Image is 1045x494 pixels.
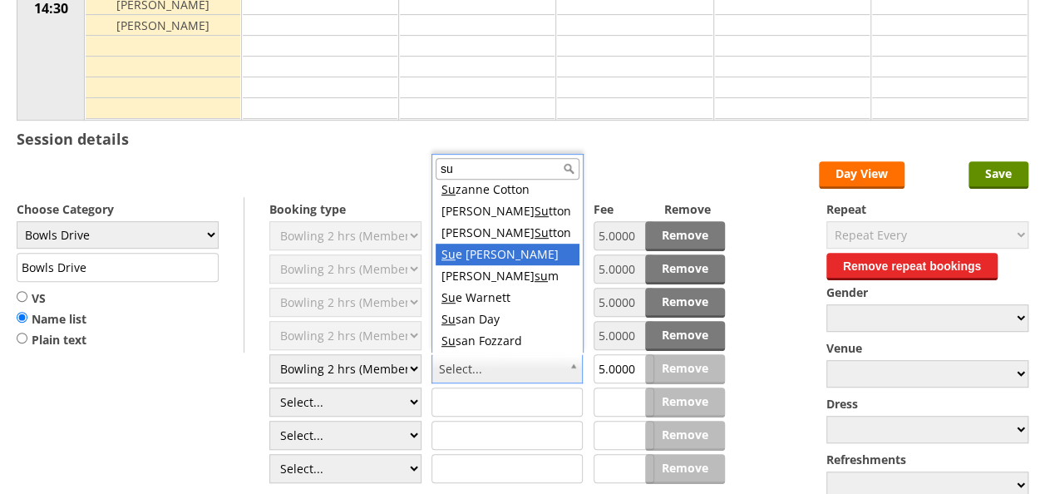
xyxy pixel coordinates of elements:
[436,179,579,200] div: zanne Cotton
[436,265,579,287] div: [PERSON_NAME] m
[441,181,456,197] span: Su
[441,333,456,348] span: Su
[441,246,456,262] span: Su
[436,222,579,244] div: [PERSON_NAME] tton
[535,268,548,284] span: su
[436,244,579,265] div: e [PERSON_NAME]
[441,311,456,327] span: Su
[436,287,579,309] div: e Warnett
[436,200,579,222] div: [PERSON_NAME] tton
[436,309,579,330] div: san Day
[535,225,549,240] span: Su
[441,289,456,305] span: Su
[436,330,579,352] div: san Fozzard
[535,203,549,219] span: Su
